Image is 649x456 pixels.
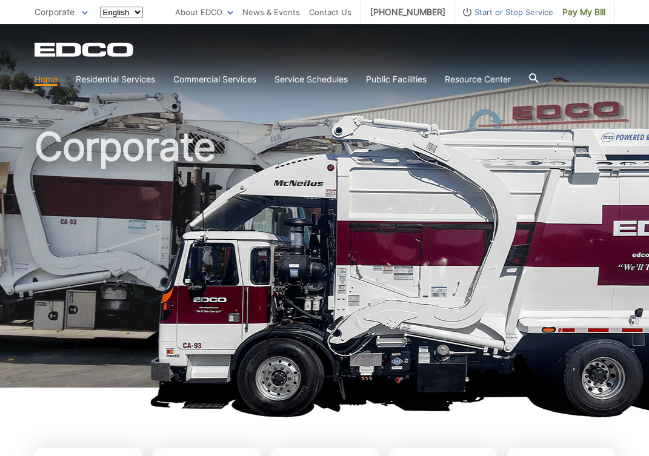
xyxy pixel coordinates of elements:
select: Select a language [100,7,143,18]
a: Contact Us [309,5,351,19]
a: EDCD logo. Return to the homepage. [35,42,135,57]
a: News & Events [242,5,300,19]
span: Pay My Bill [562,5,605,19]
a: Resource Center [445,73,511,86]
h1: Corporate [35,127,615,393]
a: Service Schedules [275,73,348,86]
a: Residential Services [76,73,155,86]
a: Home [35,73,58,86]
a: Commercial Services [173,73,256,86]
a: Public Facilities [366,73,427,86]
a: About EDCO [175,5,233,19]
span: Corporate [35,7,75,17]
